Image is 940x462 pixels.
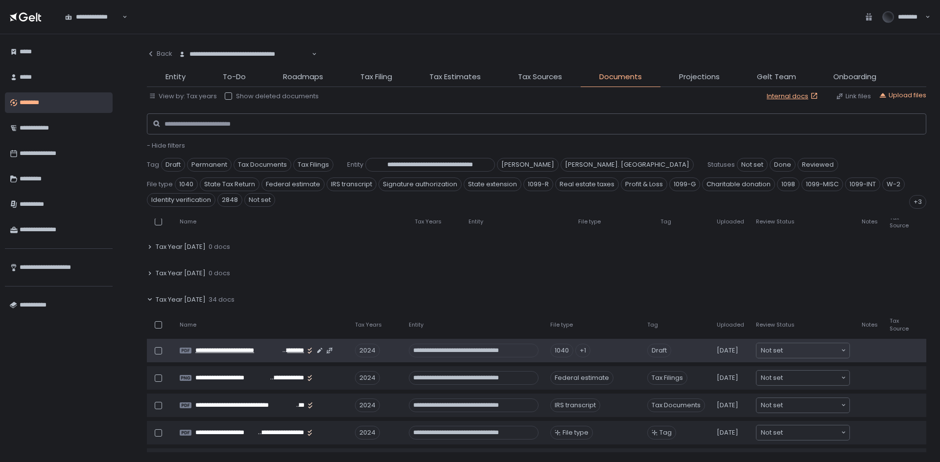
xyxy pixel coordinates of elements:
span: Draft [161,158,185,172]
span: Tax Estimates [429,71,481,83]
input: Search for option [310,49,311,59]
a: Internal docs [767,92,820,101]
span: Projections [679,71,720,83]
span: Signature authorization [378,177,462,191]
input: Search for option [783,346,840,355]
span: Entity [469,218,483,225]
span: Roadmaps [283,71,323,83]
span: 34 docs [209,295,235,304]
span: Tax Source [890,214,909,229]
span: Not set [761,346,783,355]
div: Search for option [756,398,849,413]
span: Not set [761,400,783,410]
span: [DATE] [717,401,738,410]
span: Tax Years [355,321,382,329]
span: Review Status [756,321,795,329]
span: Tax Year [DATE] [156,269,206,278]
span: [PERSON_NAME]. [GEOGRAPHIC_DATA] [561,158,694,172]
span: Onboarding [833,71,876,83]
span: State extension [464,177,521,191]
span: Done [770,158,796,172]
span: 1099-G [669,177,700,191]
span: File type [147,180,173,189]
span: Notes [862,218,878,225]
input: Search for option [783,400,840,410]
div: IRS transcript [550,398,600,412]
div: 2024 [355,426,380,440]
div: 2024 [355,344,380,357]
span: Not set [244,193,275,207]
span: IRS transcript [327,177,376,191]
span: Statuses [707,160,735,169]
span: Tax Documents [234,158,291,172]
span: Tax Documents [647,398,705,412]
span: Gelt Team [757,71,796,83]
div: Back [147,49,172,58]
span: Not set [737,158,768,172]
span: Tag [147,160,159,169]
span: 1099-INT [845,177,880,191]
span: Tag [647,321,658,329]
span: 0 docs [209,242,230,251]
span: Identity verification [147,193,215,207]
span: Federal estimate [261,177,325,191]
span: Charitable donation [702,177,775,191]
span: Profit & Loss [621,177,667,191]
span: Notes [862,321,878,329]
span: Review Status [756,218,795,225]
span: Reviewed [798,158,838,172]
div: Federal estimate [550,371,613,385]
input: Search for option [783,428,840,438]
span: Tax Source [890,317,909,332]
div: Search for option [756,343,849,358]
span: Tax Year [DATE] [156,242,206,251]
span: Name [180,321,196,329]
span: Tax Filings [647,371,687,385]
div: Search for option [756,371,849,385]
div: Search for option [756,425,849,440]
div: Search for option [172,44,317,65]
button: - Hide filters [147,141,185,150]
span: Tax Year [DATE] [156,295,206,304]
span: Real estate taxes [555,177,619,191]
span: [DATE] [717,374,738,382]
span: W-2 [882,177,905,191]
span: 0 docs [209,269,230,278]
span: Tag [660,218,671,225]
span: 1098 [777,177,799,191]
span: Not set [761,428,783,438]
span: Uploaded [717,218,744,225]
div: +3 [909,195,926,209]
span: Documents [599,71,642,83]
span: Entity [347,160,363,169]
span: To-Do [223,71,246,83]
span: [PERSON_NAME] [497,158,559,172]
input: Search for option [783,373,840,383]
span: Tag [659,428,672,437]
span: Uploaded [717,321,744,329]
span: Entity [165,71,186,83]
span: [DATE] [717,428,738,437]
span: File type [550,321,573,329]
span: 2848 [217,193,242,207]
div: 2024 [355,398,380,412]
span: 1099-MISC [801,177,843,191]
span: Not set [761,373,783,383]
button: Back [147,44,172,64]
span: [DATE] [717,346,738,355]
button: Link files [836,92,871,101]
span: Name [180,218,196,225]
div: 2024 [355,371,380,385]
div: +1 [575,344,590,357]
span: Tax Filing [360,71,392,83]
span: File type [563,428,588,437]
span: 1040 [175,177,198,191]
button: Upload files [879,91,926,100]
span: Draft [647,344,671,357]
button: View by: Tax years [149,92,217,101]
